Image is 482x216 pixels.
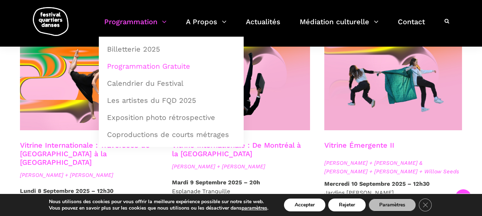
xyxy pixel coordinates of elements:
[242,205,267,211] button: paramètres
[419,199,432,211] button: Close GDPR Cookie Banner
[324,141,394,149] a: Vitrine Émergente II
[103,41,240,57] a: Billetterie 2025
[186,16,227,37] a: A Propos
[300,16,379,37] a: Médiation culturelle
[103,126,240,143] a: Coproductions de courts métrages
[20,141,150,167] a: Vitrine Internationale : Traversées de [GEOGRAPHIC_DATA] à la [GEOGRAPHIC_DATA]
[284,199,325,211] button: Accepter
[103,92,240,109] a: Les artistes du FQD 2025
[49,199,268,205] p: Nous utilisons des cookies pour vous offrir la meilleure expérience possible sur notre site web.
[172,179,260,186] strong: Mardi 9 Septembre 2025 – 20h
[369,199,416,211] button: Paramètres
[104,16,167,37] a: Programmation
[103,109,240,126] a: Exposition photo rétrospective
[33,7,69,36] img: logo-fqd-med
[20,188,113,194] strong: Lundi 8 Septembre 2025 – 12h30
[49,205,268,211] p: Vous pouvez en savoir plus sur les cookies que nous utilisons ou les désactiver dans .
[103,58,240,74] a: Programmation Gratuite
[172,188,230,195] span: Esplanade Tranquille
[324,180,430,187] strong: Mercredi 10 Septembre 2025 – 12h30
[103,75,240,91] a: Calendrier du Festival
[328,199,366,211] button: Rejeter
[324,189,394,196] span: Jardins [PERSON_NAME]
[20,171,158,179] span: [PERSON_NAME] + [PERSON_NAME]
[324,159,462,176] span: [PERSON_NAME] + [PERSON_NAME] & [PERSON_NAME] + [PERSON_NAME] + Willow Seeds
[398,16,425,37] a: Contact
[172,162,310,171] span: [PERSON_NAME] + [PERSON_NAME]
[172,141,301,158] a: Vitrine Internationale : De Montréal à la [GEOGRAPHIC_DATA]
[246,16,280,37] a: Actualités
